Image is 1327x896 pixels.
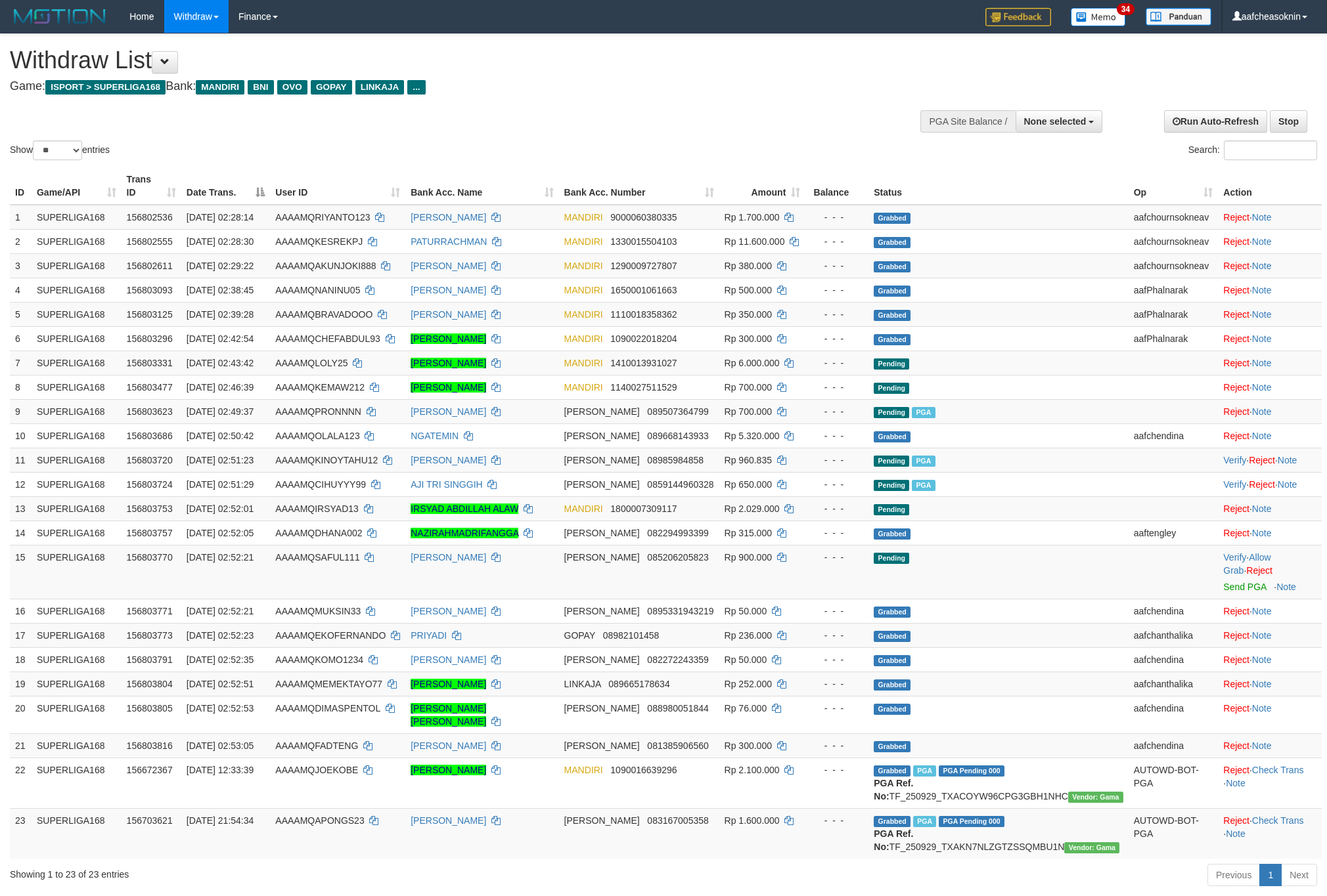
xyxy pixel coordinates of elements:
span: Copy 1140027511529 to clipboard [610,382,677,393]
a: [PERSON_NAME] [411,740,486,751]
span: Copy 1410013931027 to clipboard [610,358,677,368]
span: Marked by aafandaneth [912,407,935,418]
div: - - - [811,235,863,248]
div: - - - [811,356,863,370]
th: Amount: activate to sort column ascending [719,167,806,205]
span: Copy 085206205823 to clipboard [647,552,708,563]
span: AAAAMQBRAVADOOO [275,309,372,320]
span: [DATE] 02:28:14 [187,212,254,223]
a: [PERSON_NAME] [411,309,486,320]
span: Rp 11.600.000 [725,236,785,247]
a: Check Trans [1252,815,1304,826]
a: Note [1252,333,1272,344]
a: Reject [1246,565,1272,576]
span: [PERSON_NAME] [564,552,640,563]
span: 156803770 [127,552,173,563]
div: - - - [811,429,863,442]
th: Trans ID: activate to sort column ascending [122,167,181,205]
div: - - - [811,405,863,418]
td: aafPhalnarak [1129,326,1219,351]
span: MANDIRI [564,212,603,223]
span: MANDIRI [564,503,603,514]
span: [DATE] 02:39:28 [187,309,254,320]
a: Reject [1223,309,1249,320]
a: PRIYADI [411,630,447,641]
td: SUPERLIGA168 [32,375,122,399]
div: - - - [811,332,863,345]
span: Pending [874,504,909,515]
a: Reject [1223,606,1249,616]
td: SUPERLIGA168 [32,253,122,278]
td: SUPERLIGA168 [32,351,122,375]
td: 13 [10,496,32,521]
span: [DATE] 02:52:21 [187,606,254,616]
a: Reject [1223,528,1249,538]
td: 16 [10,599,32,623]
td: 10 [10,423,32,448]
span: OVO [277,80,307,95]
a: Note [1226,828,1246,839]
span: AAAAMQDHANA002 [275,528,362,538]
a: PATURRACHMAN [411,236,487,247]
a: Check Trans [1252,765,1304,775]
img: panduan.png [1146,8,1211,26]
td: · [1218,229,1322,253]
span: AAAAMQAKUNJOKI888 [275,261,376,271]
span: Rp 315.000 [725,528,772,538]
span: [DATE] 02:52:01 [187,503,254,514]
span: AAAAMQNANINU05 [275,285,360,295]
span: [DATE] 02:52:05 [187,528,254,538]
td: 8 [10,375,32,399]
span: AAAAMQMUKSIN33 [275,606,361,616]
td: · [1218,351,1322,375]
span: Copy 08985984858 to clipboard [647,455,704,465]
label: Search: [1188,140,1317,160]
span: [PERSON_NAME] [564,528,640,538]
span: [DATE] 02:38:45 [187,285,254,295]
td: 15 [10,545,32,599]
td: aafPhalnarak [1129,278,1219,302]
span: Rp 960.835 [725,455,772,465]
th: ID [10,167,32,205]
a: Reject [1223,815,1249,826]
span: AAAAMQLOLY25 [275,358,348,368]
a: Reject [1223,630,1249,641]
span: ... [407,80,425,95]
td: aafchournsokneav [1129,253,1219,278]
a: Previous [1207,864,1260,886]
span: 156803093 [127,285,173,295]
span: Rp 380.000 [725,261,772,271]
span: 156802536 [127,212,173,223]
a: Reject [1223,740,1249,751]
td: SUPERLIGA168 [32,496,122,521]
a: Note [1252,236,1272,247]
span: AAAAMQKESREKPJ [275,236,363,247]
td: · [1218,423,1322,448]
th: Bank Acc. Number: activate to sort column ascending [559,167,719,205]
a: Note [1252,740,1272,751]
th: Bank Acc. Name: activate to sort column ascending [405,167,558,205]
a: Reject [1223,679,1249,689]
a: [PERSON_NAME] [411,455,486,465]
span: Pending [874,407,909,418]
div: - - - [811,308,863,321]
a: Run Auto-Refresh [1164,110,1267,133]
button: None selected [1016,110,1103,133]
div: PGA Site Balance / [920,110,1015,133]
th: Balance [805,167,868,205]
a: Reject [1223,431,1249,441]
span: 156803771 [127,606,173,616]
span: [DATE] 02:51:23 [187,455,254,465]
a: [PERSON_NAME] [411,261,486,271]
span: 156803720 [127,455,173,465]
span: Copy 1290009727807 to clipboard [610,261,677,271]
a: Note [1252,309,1272,320]
img: MOTION_logo.png [10,7,110,26]
td: SUPERLIGA168 [32,205,122,230]
td: 4 [10,278,32,302]
a: Verify [1223,479,1246,490]
input: Search: [1224,140,1317,160]
span: · [1223,552,1271,576]
a: Stop [1270,110,1307,133]
a: Note [1252,261,1272,271]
